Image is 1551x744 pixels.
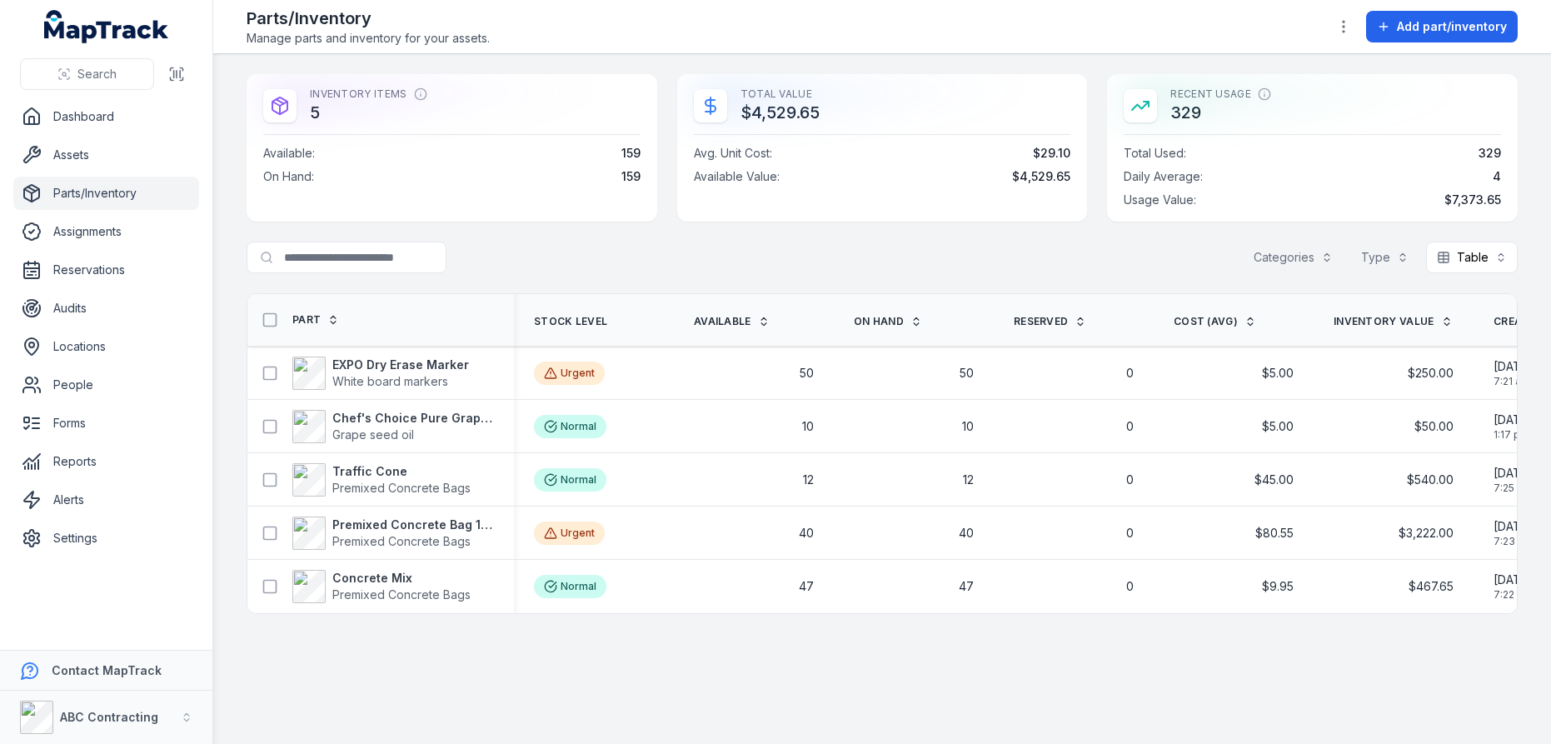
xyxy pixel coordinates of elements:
[1494,535,1533,548] span: 7:23 am
[13,253,199,287] a: Reservations
[1444,192,1501,208] span: $7,373.65
[1262,578,1294,595] span: $9.95
[332,357,469,373] strong: EXPO Dry Erase Marker
[1397,18,1507,35] span: Add part/inventory
[13,522,199,555] a: Settings
[1494,572,1533,588] span: [DATE]
[13,215,199,248] a: Assignments
[1494,358,1533,375] span: [DATE]
[13,100,199,133] a: Dashboard
[60,710,158,724] strong: ABC Contracting
[1262,418,1294,435] span: $5.00
[534,522,605,545] div: Urgent
[247,30,490,47] span: Manage parts and inventory for your assets.
[1124,192,1196,208] span: Usage Value :
[292,313,339,327] a: Part
[1494,358,1533,388] time: 23/09/2025, 7:21:01 am
[13,330,199,363] a: Locations
[534,575,606,598] div: Normal
[13,138,199,172] a: Assets
[1254,472,1294,488] span: $45.00
[263,145,315,162] span: Available :
[1494,465,1533,495] time: 18/09/2025, 7:25:36 am
[1126,472,1134,488] span: 0
[44,10,169,43] a: MapTrack
[13,407,199,440] a: Forms
[1014,315,1068,328] span: Reserved
[1494,412,1533,442] time: 19/09/2025, 1:17:17 pm
[694,168,780,185] span: Available Value :
[1494,428,1533,442] span: 1:17 pm
[1033,145,1070,162] span: $29.10
[1494,518,1533,535] span: [DATE]
[1334,315,1434,328] span: Inventory Value
[959,525,974,542] span: 40
[799,525,814,542] span: 40
[1409,578,1454,595] span: $467.65
[13,445,199,478] a: Reports
[77,66,117,82] span: Search
[694,145,772,162] span: Avg. Unit Cost :
[534,468,606,492] div: Normal
[1494,518,1533,548] time: 18/09/2025, 7:23:58 am
[1494,375,1533,388] span: 7:21 am
[1262,365,1294,382] span: $5.00
[1014,315,1086,328] a: Reserved
[534,415,606,438] div: Normal
[1012,168,1070,185] span: $4,529.65
[1408,365,1454,382] span: $250.00
[13,368,199,402] a: People
[332,534,471,548] span: Premixed Concrete Bags
[1494,412,1533,428] span: [DATE]
[1493,168,1501,185] span: 4
[854,315,904,328] span: On hand
[1426,242,1518,273] button: Table
[1494,588,1533,602] span: 7:22 am
[960,365,974,382] span: 50
[13,292,199,325] a: Audits
[1479,145,1501,162] span: 329
[621,145,641,162] span: 159
[1255,525,1294,542] span: $80.55
[52,663,162,677] strong: Contact MapTrack
[1350,242,1419,273] button: Type
[332,374,448,388] span: White board markers
[1399,525,1454,542] span: $3,222.00
[332,517,494,533] strong: Premixed Concrete Bag 15kg
[332,463,471,480] strong: Traffic Cone
[13,177,199,210] a: Parts/Inventory
[332,587,471,602] span: Premixed Concrete Bags
[1334,315,1453,328] a: Inventory Value
[292,410,494,443] a: Chef's Choice Pure Grapeseed OilGrape seed oil
[1126,418,1134,435] span: 0
[292,357,469,390] a: EXPO Dry Erase MarkerWhite board markers
[694,315,751,328] span: Available
[247,7,490,30] h2: Parts/Inventory
[962,418,974,435] span: 10
[694,315,770,328] a: Available
[1174,315,1238,328] span: Cost (avg)
[263,168,314,185] span: On Hand :
[1174,315,1256,328] a: Cost (avg)
[13,483,199,517] a: Alerts
[332,410,494,427] strong: Chef's Choice Pure Grapeseed Oil
[963,472,974,488] span: 12
[803,472,814,488] span: 12
[621,168,641,185] span: 159
[1494,482,1533,495] span: 7:25 am
[1124,145,1186,162] span: Total Used :
[1126,525,1134,542] span: 0
[292,313,321,327] span: Part
[1494,465,1533,482] span: [DATE]
[1126,578,1134,595] span: 0
[20,58,154,90] button: Search
[799,578,814,595] span: 47
[1366,11,1518,42] button: Add part/inventory
[1414,418,1454,435] span: $50.00
[854,315,922,328] a: On hand
[800,365,814,382] span: 50
[1126,365,1134,382] span: 0
[1494,572,1533,602] time: 18/09/2025, 7:22:37 am
[1407,472,1454,488] span: $540.00
[332,570,471,587] strong: Concrete Mix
